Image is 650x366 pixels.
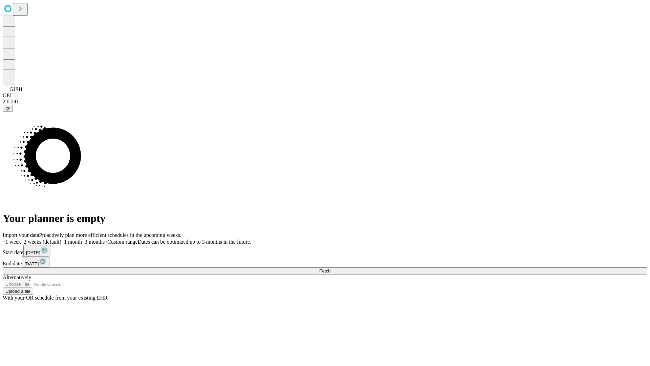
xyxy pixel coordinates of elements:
span: Import your data [3,232,39,238]
span: Proactively plan more efficient schedules in the upcoming weeks. [39,232,181,238]
span: Fetch [319,268,330,273]
button: @ [3,105,13,112]
span: Dates can be optimized up to 3 months in the future. [138,239,251,245]
span: 1 month [64,239,82,245]
h1: Your planner is empty [3,212,647,225]
button: Fetch [3,267,647,274]
div: 2.0.241 [3,99,647,105]
div: Start date [3,245,647,256]
span: @ [5,106,10,111]
span: [DATE] [26,250,40,255]
button: Upload a file [3,288,33,295]
div: End date [3,256,647,267]
span: [DATE] [24,261,39,266]
div: GEI [3,93,647,99]
span: 3 months [85,239,105,245]
span: GJSH [9,86,22,92]
span: 1 week [5,239,21,245]
button: [DATE] [22,256,49,267]
span: Custom range [107,239,137,245]
span: 2 weeks (default) [24,239,61,245]
button: [DATE] [23,245,51,256]
span: Alternatively [3,274,31,280]
span: With your OR schedule from your existing EHR [3,295,108,301]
